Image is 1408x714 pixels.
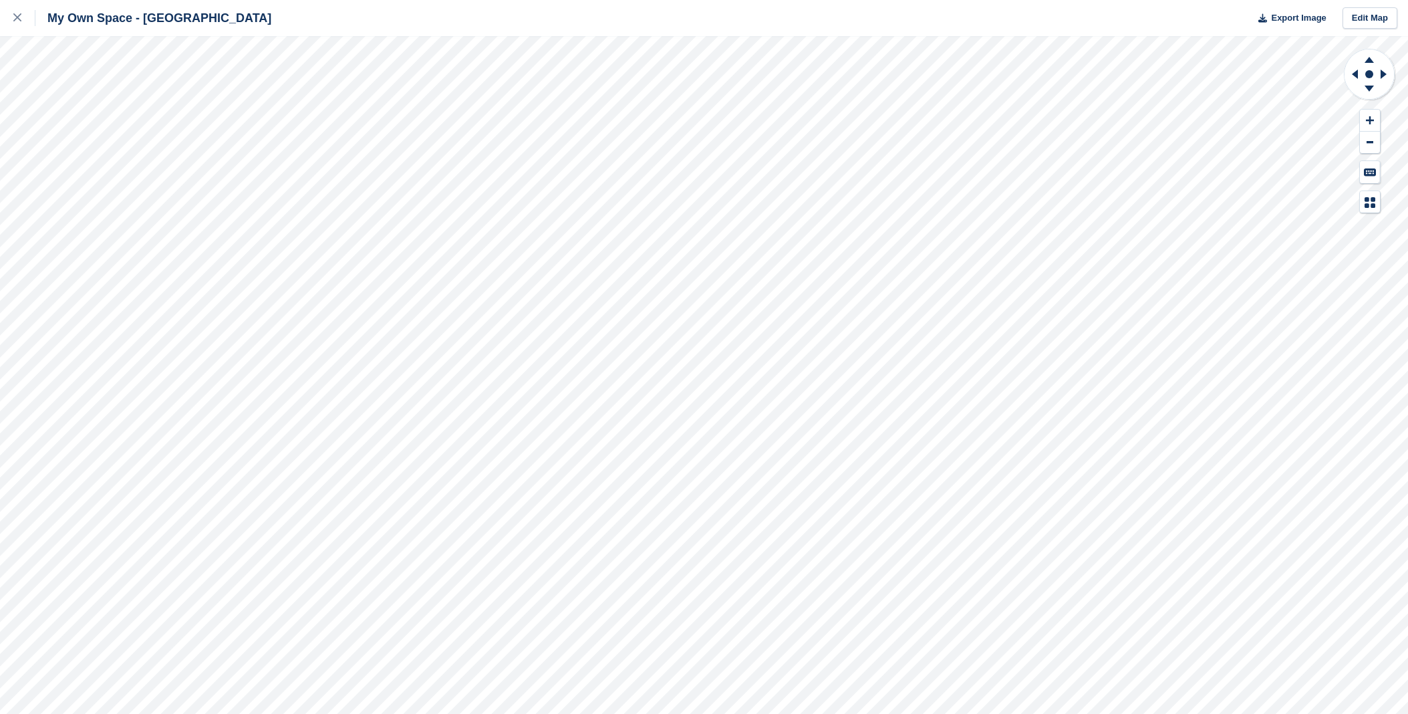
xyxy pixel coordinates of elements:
a: Edit Map [1343,7,1397,29]
button: Map Legend [1360,191,1380,213]
button: Export Image [1250,7,1326,29]
button: Zoom Out [1360,132,1380,154]
button: Keyboard Shortcuts [1360,161,1380,183]
span: Export Image [1271,11,1326,25]
div: My Own Space - [GEOGRAPHIC_DATA] [35,10,271,26]
button: Zoom In [1360,110,1380,132]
